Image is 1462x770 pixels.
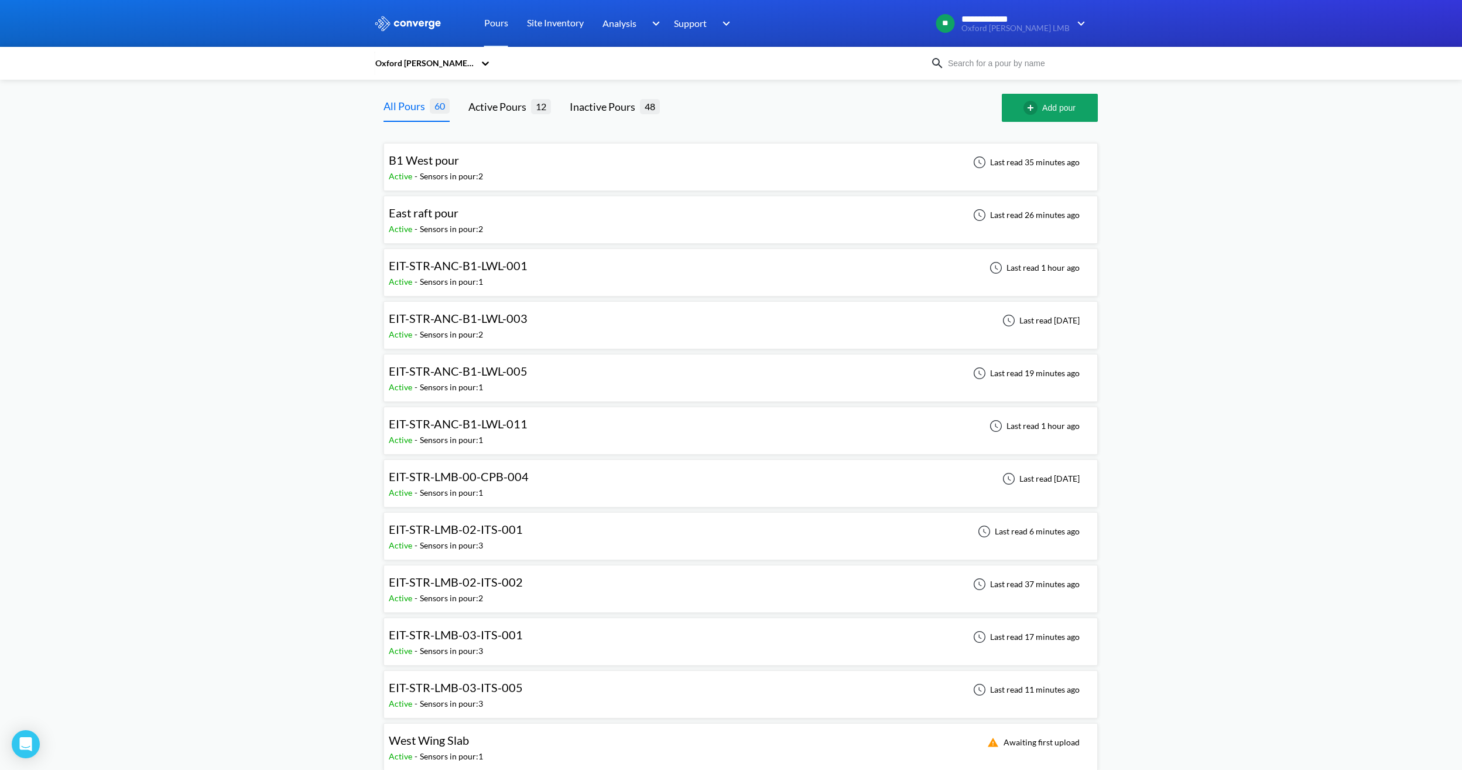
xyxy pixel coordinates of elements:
[384,737,1098,747] a: West Wing SlabActive-Sensors in pour:1Awaiting first upload
[384,367,1098,377] a: EIT-STR-ANC-B1-LWL-005Active-Sensors in pour:1Last read 19 minutes ago
[389,469,529,483] span: EIT-STR-LMB-00-CPB-004
[384,209,1098,219] a: East raft pourActive-Sensors in pour:2Last read 26 minutes ago
[374,57,475,70] div: Oxford [PERSON_NAME] LMB
[967,577,1083,591] div: Last read 37 minutes ago
[415,488,420,498] span: -
[384,473,1098,483] a: EIT-STR-LMB-00-CPB-004Active-Sensors in pour:1Last read [DATE]
[374,16,442,31] img: logo_ewhite.svg
[384,684,1098,694] a: EIT-STR-LMB-03-ITS-005Active-Sensors in pour:3Last read 11 minutes ago
[389,417,528,431] span: EIT-STR-ANC-B1-LWL-011
[420,170,483,183] div: Sensors in pour: 2
[971,524,1083,539] div: Last read 6 minutes ago
[420,434,483,447] div: Sensors in pour: 1
[967,155,1083,169] div: Last read 35 minutes ago
[415,171,420,181] span: -
[389,522,523,536] span: EIT-STR-LMB-02-ITS-001
[384,156,1098,166] a: B1 West pourActive-Sensors in pour:2Last read 35 minutes ago
[640,99,660,114] span: 48
[389,206,458,220] span: East raft pour
[715,16,734,30] img: downArrow.svg
[389,575,523,589] span: EIT-STR-LMB-02-ITS-002
[389,488,415,498] span: Active
[12,730,40,758] div: Open Intercom Messenger
[384,98,430,114] div: All Pours
[415,593,420,603] span: -
[415,277,420,287] span: -
[420,381,483,394] div: Sensors in pour: 1
[980,735,1083,749] div: Awaiting first upload
[389,733,469,747] span: West Wing Slab
[389,699,415,708] span: Active
[420,486,483,499] div: Sensors in pour: 1
[420,223,483,236] div: Sensors in pour: 2
[420,539,483,552] div: Sensors in pour: 3
[944,57,1086,70] input: Search for a pour by name
[1023,101,1042,115] img: add-circle-outline.svg
[570,98,640,115] div: Inactive Pours
[415,224,420,234] span: -
[389,646,415,656] span: Active
[389,277,415,287] span: Active
[967,208,1083,222] div: Last read 26 minutes ago
[415,751,420,761] span: -
[415,329,420,339] span: -
[384,526,1098,536] a: EIT-STR-LMB-02-ITS-001Active-Sensors in pour:3Last read 6 minutes ago
[389,382,415,392] span: Active
[930,56,944,70] img: icon-search.svg
[415,540,420,550] span: -
[389,258,528,272] span: EIT-STR-ANC-B1-LWL-001
[996,472,1083,486] div: Last read [DATE]
[415,435,420,445] span: -
[384,262,1098,272] a: EIT-STR-ANC-B1-LWL-001Active-Sensors in pour:1Last read 1 hour ago
[389,224,415,234] span: Active
[415,382,420,392] span: -
[384,578,1098,588] a: EIT-STR-LMB-02-ITS-002Active-Sensors in pour:2Last read 37 minutes ago
[967,683,1083,697] div: Last read 11 minutes ago
[384,631,1098,641] a: EIT-STR-LMB-03-ITS-001Active-Sensors in pour:3Last read 17 minutes ago
[389,628,523,642] span: EIT-STR-LMB-03-ITS-001
[415,699,420,708] span: -
[1002,94,1098,122] button: Add pour
[389,540,415,550] span: Active
[389,680,523,694] span: EIT-STR-LMB-03-ITS-005
[420,645,483,657] div: Sensors in pour: 3
[420,750,483,763] div: Sensors in pour: 1
[420,697,483,710] div: Sensors in pour: 3
[420,592,483,605] div: Sensors in pour: 2
[967,366,1083,380] div: Last read 19 minutes ago
[430,98,450,113] span: 60
[468,98,531,115] div: Active Pours
[602,16,636,30] span: Analysis
[961,24,1070,33] span: Oxford [PERSON_NAME] LMB
[420,328,483,341] div: Sensors in pour: 2
[531,99,551,114] span: 12
[1070,16,1088,30] img: downArrow.svg
[983,419,1083,433] div: Last read 1 hour ago
[967,630,1083,644] div: Last read 17 minutes ago
[996,314,1083,328] div: Last read [DATE]
[389,329,415,339] span: Active
[389,751,415,761] span: Active
[384,420,1098,430] a: EIT-STR-ANC-B1-LWL-011Active-Sensors in pour:1Last read 1 hour ago
[674,16,707,30] span: Support
[389,153,459,167] span: B1 West pour
[389,311,528,325] span: EIT-STR-ANC-B1-LWL-003
[644,16,663,30] img: downArrow.svg
[415,646,420,656] span: -
[389,171,415,181] span: Active
[420,275,483,288] div: Sensors in pour: 1
[389,435,415,445] span: Active
[384,315,1098,325] a: EIT-STR-ANC-B1-LWL-003Active-Sensors in pour:2Last read [DATE]
[389,364,528,378] span: EIT-STR-ANC-B1-LWL-005
[389,593,415,603] span: Active
[983,261,1083,275] div: Last read 1 hour ago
